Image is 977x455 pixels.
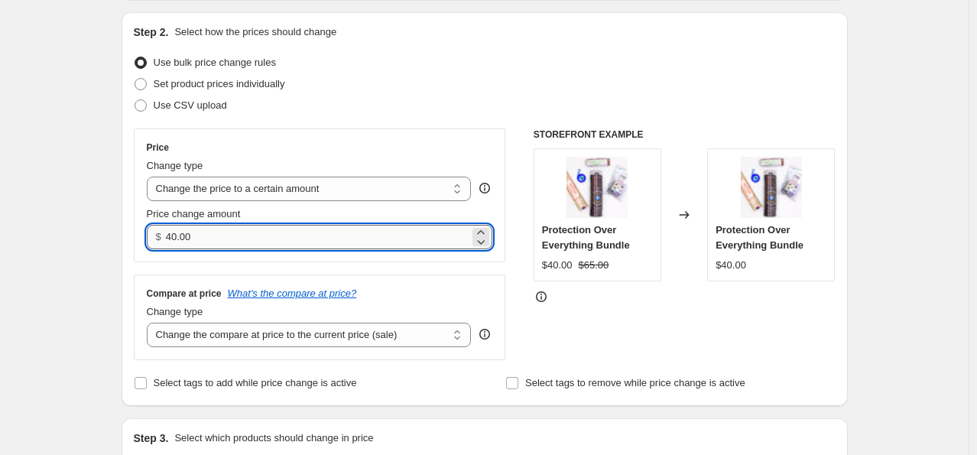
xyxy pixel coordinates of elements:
[154,57,276,68] span: Use bulk price change rules
[147,208,241,219] span: Price change amount
[542,258,573,273] div: $40.00
[525,377,745,388] span: Select tags to remove while price change is active
[166,225,469,249] input: 80.00
[741,157,802,218] img: 890a4734_80x.jpg
[716,224,803,251] span: Protection Over Everything Bundle
[147,141,169,154] h3: Price
[147,160,203,171] span: Change type
[154,377,357,388] span: Select tags to add while price change is active
[134,431,169,446] h2: Step 3.
[147,306,203,317] span: Change type
[477,180,492,196] div: help
[566,157,628,218] img: 890a4734_80x.jpg
[542,224,630,251] span: Protection Over Everything Bundle
[147,288,222,300] h3: Compare at price
[134,24,169,40] h2: Step 2.
[154,99,227,111] span: Use CSV upload
[174,431,373,446] p: Select which products should change in price
[156,231,161,242] span: $
[477,327,492,342] div: help
[534,128,836,141] h6: STOREFRONT EXAMPLE
[716,258,746,273] div: $40.00
[174,24,336,40] p: Select how the prices should change
[154,78,285,89] span: Set product prices individually
[579,258,609,273] strike: $65.00
[228,288,357,299] button: What's the compare at price?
